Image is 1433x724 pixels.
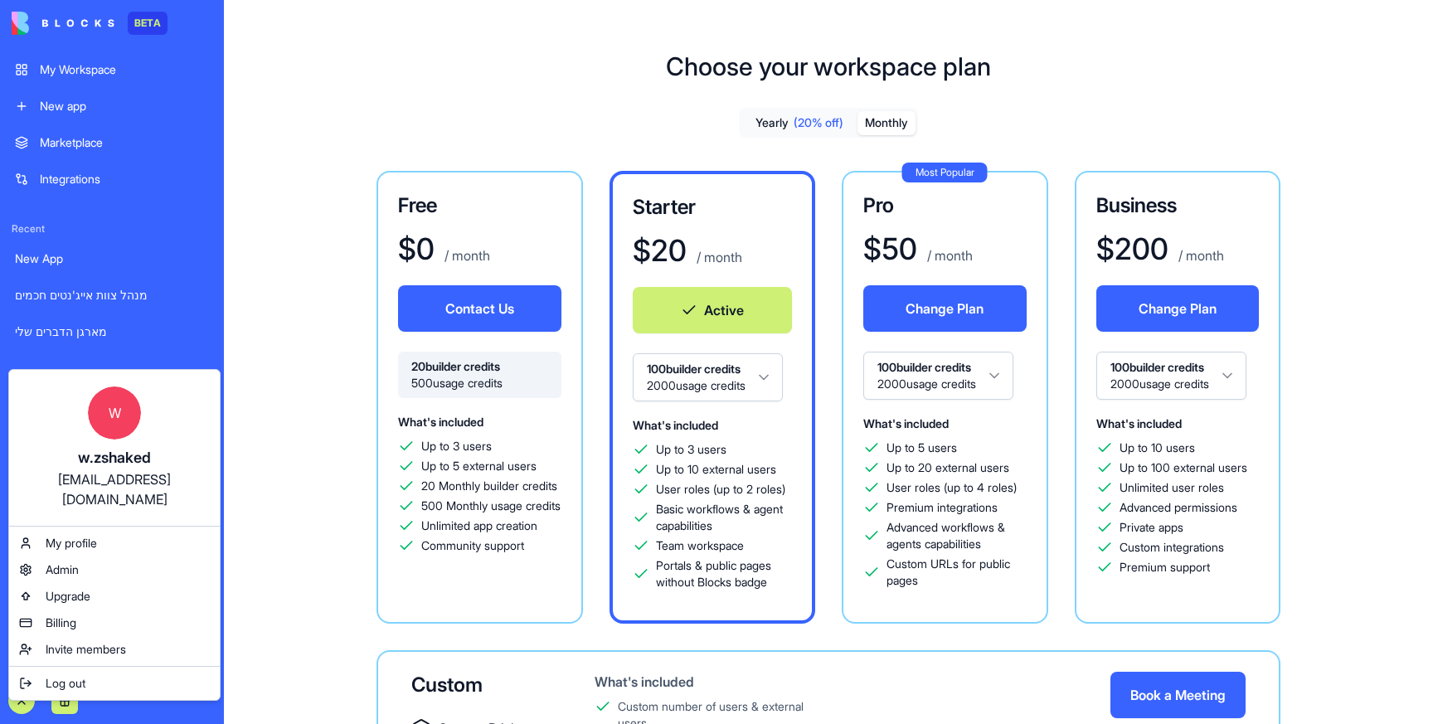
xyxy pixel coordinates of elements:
[46,535,97,552] span: My profile
[88,386,141,440] span: W
[5,222,219,236] span: Recent
[46,561,79,578] span: Admin
[46,588,90,605] span: Upgrade
[46,615,76,631] span: Billing
[12,583,216,610] a: Upgrade
[26,446,203,469] div: w.zshaked
[15,287,209,304] div: מנהל צוות אייג'נטים חכמים
[46,675,85,692] span: Log out
[12,373,216,522] a: Ww.zshaked[EMAIL_ADDRESS][DOMAIN_NAME]
[46,641,126,658] span: Invite members
[12,530,216,556] a: My profile
[26,469,203,509] div: [EMAIL_ADDRESS][DOMAIN_NAME]
[15,323,209,340] div: מארגן הדברים שלי
[12,636,216,663] a: Invite members
[12,556,216,583] a: Admin
[15,250,209,267] div: New App
[12,610,216,636] a: Billing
